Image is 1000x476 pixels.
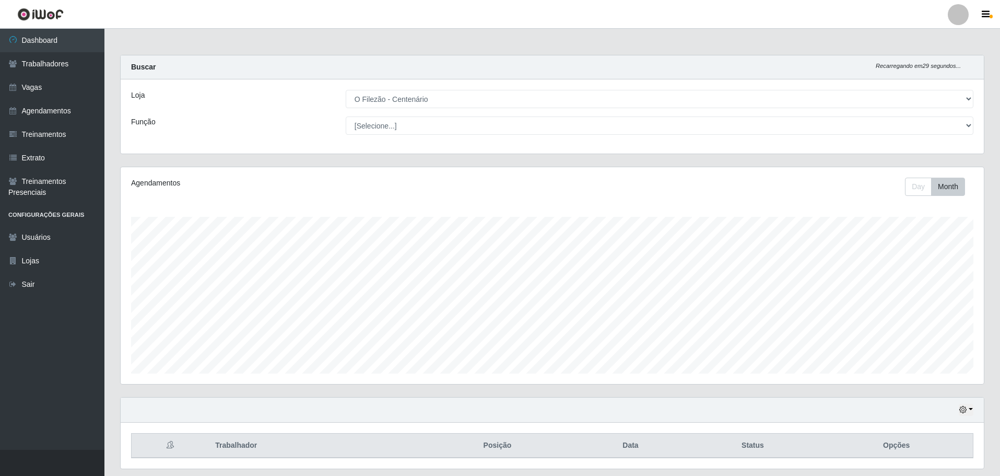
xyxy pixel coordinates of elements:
[131,178,473,189] div: Agendamentos
[931,178,965,196] button: Month
[685,434,820,458] th: Status
[905,178,932,196] button: Day
[131,117,156,127] label: Função
[209,434,419,458] th: Trabalhador
[419,434,575,458] th: Posição
[576,434,686,458] th: Data
[131,90,145,101] label: Loja
[820,434,973,458] th: Opções
[17,8,64,21] img: CoreUI Logo
[905,178,973,196] div: Toolbar with button groups
[905,178,965,196] div: First group
[876,63,961,69] i: Recarregando em 29 segundos...
[131,63,156,71] strong: Buscar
